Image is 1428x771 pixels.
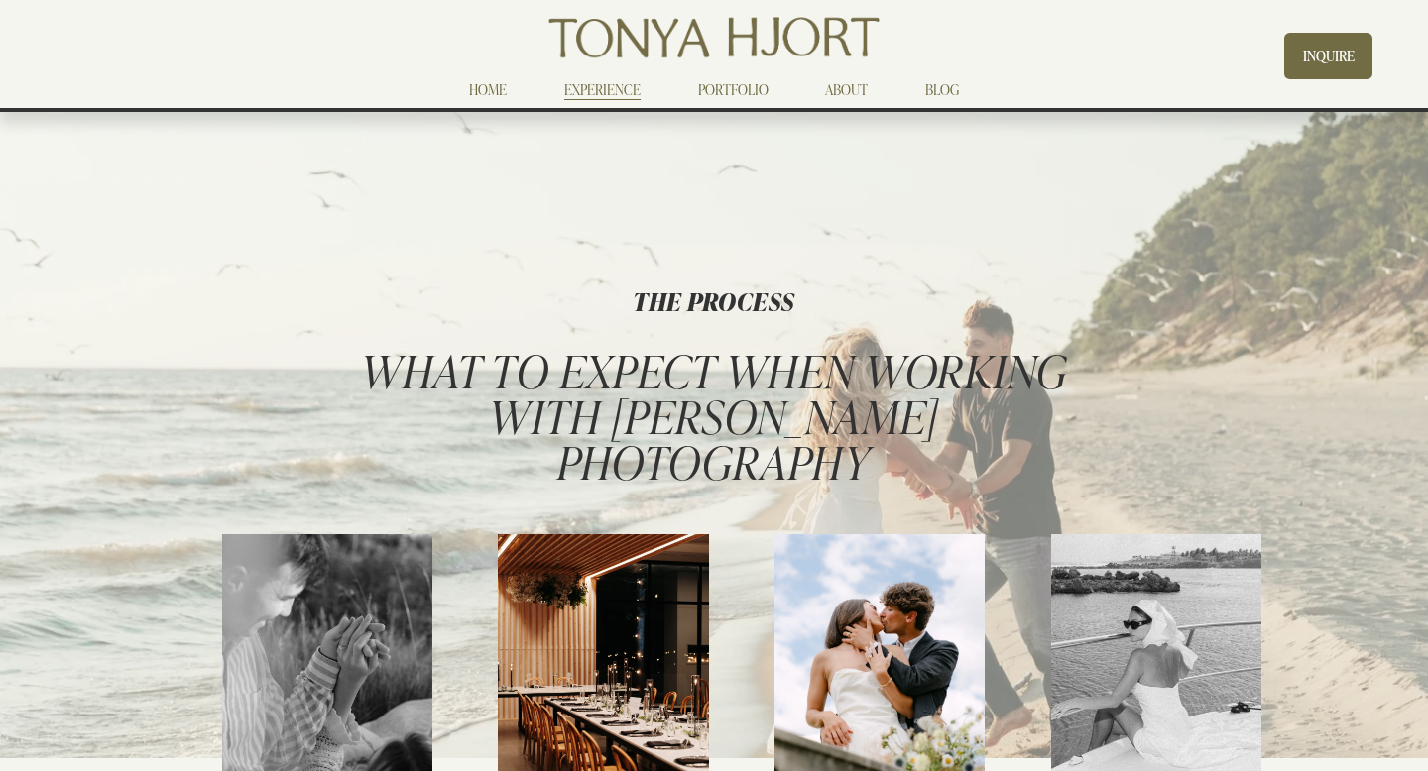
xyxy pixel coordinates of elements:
a: EXPERIENCE [564,78,641,102]
a: PORTFOLIO [698,78,769,102]
a: ABOUT [825,78,868,102]
a: HOME [469,78,507,102]
img: Tonya Hjort [544,10,883,65]
span: WHAT TO EXPECT WHEN WORKING WITH [PERSON_NAME] PHOTOGRAPHY [361,340,1077,491]
strong: THE PROCESS [633,285,795,318]
a: BLOG [925,78,959,102]
a: INQUIRE [1284,33,1371,79]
